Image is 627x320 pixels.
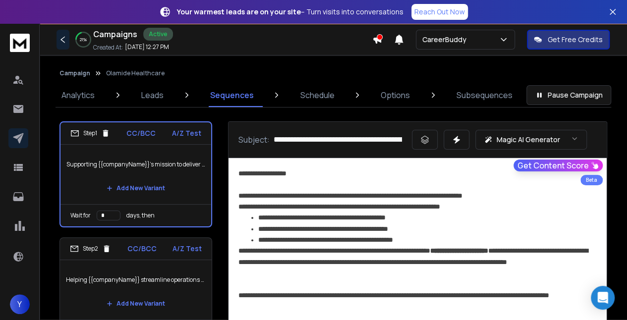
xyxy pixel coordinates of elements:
p: A/Z Test [172,244,202,254]
a: Sequences [204,83,260,107]
img: logo [10,34,30,52]
button: Add New Variant [99,294,173,314]
strong: Your warmest leads are on your site [177,7,301,16]
a: Subsequences [451,83,518,107]
p: Subsequences [456,89,513,101]
p: Schedule [300,89,334,101]
p: Leads [141,89,164,101]
p: Analytics [61,89,95,101]
button: Get Content Score [513,160,603,171]
p: [DATE] 12:27 PM [125,43,169,51]
button: Y [10,294,30,314]
p: Helping {{companyName}} streamline operations & patient care [66,266,206,294]
button: Add New Variant [99,178,173,198]
p: Magic AI Generator [497,135,560,145]
button: Campaign [59,69,90,77]
a: Analytics [56,83,101,107]
div: Active [143,28,173,41]
p: – Turn visits into conversations [177,7,403,17]
p: CC/BCC [127,244,157,254]
button: Magic AI Generator [475,130,587,150]
a: Options [375,83,416,107]
p: days, then [126,212,155,219]
p: Created At: [93,44,123,52]
p: Reach Out Now [414,7,465,17]
p: Options [381,89,410,101]
a: Schedule [294,83,340,107]
div: Open Intercom Messenger [591,286,615,310]
div: Beta [580,175,603,185]
p: 21 % [80,37,87,43]
button: Pause Campaign [526,85,611,105]
a: Reach Out Now [411,4,468,20]
p: Wait for [70,212,91,219]
p: CareerBuddy [422,35,470,45]
p: Supporting {{companyName}}’s mission to deliver quality care [66,151,205,178]
a: Leads [135,83,170,107]
button: Get Free Credits [527,30,610,50]
p: CC/BCC [126,128,156,138]
li: Step1CC/BCCA/Z TestSupporting {{companyName}}’s mission to deliver quality careAdd New VariantWai... [59,121,212,227]
p: Olamide Healthcare [106,69,165,77]
p: Sequences [210,89,254,101]
div: Step 2 [70,244,111,253]
p: A/Z Test [172,128,201,138]
p: Subject: [238,134,270,146]
div: Step 1 [70,129,110,138]
p: Get Free Credits [548,35,603,45]
h1: Campaigns [93,28,137,40]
